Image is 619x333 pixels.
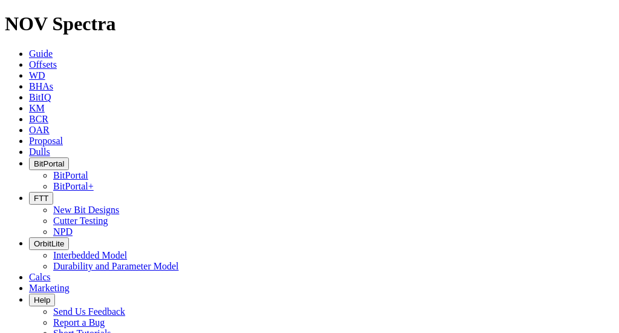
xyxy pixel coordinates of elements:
a: BitPortal [53,170,88,180]
h1: NOV Spectra [5,13,614,35]
a: Offsets [29,59,57,70]
a: Proposal [29,136,63,146]
span: Help [34,295,50,305]
a: Calcs [29,272,51,282]
a: Cutter Testing [53,216,108,226]
a: Guide [29,48,53,59]
span: FTT [34,194,48,203]
a: NPD [53,226,73,237]
button: Help [29,294,55,306]
a: WD [29,70,45,81]
button: OrbitLite [29,237,69,250]
button: BitPortal [29,157,69,170]
a: Marketing [29,283,70,293]
span: OrbitLite [34,239,64,248]
a: BCR [29,114,48,124]
a: KM [29,103,45,113]
a: BHAs [29,81,53,91]
a: New Bit Designs [53,205,119,215]
a: Interbedded Model [53,250,127,260]
a: OAR [29,125,50,135]
a: Report a Bug [53,317,105,328]
span: BitPortal [34,159,64,168]
button: FTT [29,192,53,205]
a: Send Us Feedback [53,306,125,317]
a: BitIQ [29,92,51,102]
a: Durability and Parameter Model [53,261,179,271]
a: BitPortal+ [53,181,94,191]
a: Dulls [29,147,50,157]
